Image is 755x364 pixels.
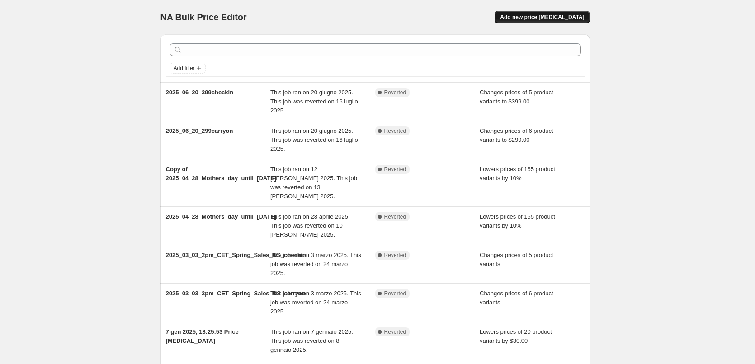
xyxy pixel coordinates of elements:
[384,127,406,135] span: Reverted
[270,328,353,353] span: This job ran on 7 gennaio 2025. This job was reverted on 8 gennaio 2025.
[480,127,553,143] span: Changes prices of 6 product variants to $299.00
[166,89,234,96] span: 2025_06_20_399checkin
[384,89,406,96] span: Reverted
[480,166,555,182] span: Lowers prices of 165 product variants by 10%
[166,127,233,134] span: 2025_06_20_299carryon
[166,213,277,220] span: 2025_04_28_Mothers_day_until_[DATE]
[166,328,239,344] span: 7 gen 2025, 18:25:53 Price [MEDICAL_DATA]
[384,166,406,173] span: Reverted
[174,65,195,72] span: Add filter
[384,328,406,336] span: Reverted
[495,11,590,23] button: Add new price [MEDICAL_DATA]
[270,252,361,276] span: This job ran on 3 marzo 2025. This job was reverted on 24 marzo 2025.
[480,213,555,229] span: Lowers prices of 165 product variants by 10%
[166,252,306,258] span: 2025_03_03_2pm_CET_Spring_Sales_US_checkin
[160,12,247,22] span: NA Bulk Price Editor
[270,213,350,238] span: This job ran on 28 aprile 2025. This job was reverted on 10 [PERSON_NAME] 2025.
[270,127,358,152] span: This job ran on 20 giugno 2025. This job was reverted on 16 luglio 2025.
[480,252,553,267] span: Changes prices of 5 product variants
[384,213,406,220] span: Reverted
[270,166,357,200] span: This job ran on 12 [PERSON_NAME] 2025. This job was reverted on 13 [PERSON_NAME] 2025.
[384,290,406,297] span: Reverted
[170,63,206,74] button: Add filter
[270,290,361,315] span: This job ran on 3 marzo 2025. This job was reverted on 24 marzo 2025.
[500,14,584,21] span: Add new price [MEDICAL_DATA]
[384,252,406,259] span: Reverted
[480,290,553,306] span: Changes prices of 6 product variants
[480,328,552,344] span: Lowers prices of 20 product variants by $30.00
[270,89,358,114] span: This job ran on 20 giugno 2025. This job was reverted on 16 luglio 2025.
[480,89,553,105] span: Changes prices of 5 product variants to $399.00
[166,290,306,297] span: 2025_03_03_3pm_CET_Spring_Sales_US_carryon
[166,166,277,182] span: Copy of 2025_04_28_Mothers_day_until_[DATE]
